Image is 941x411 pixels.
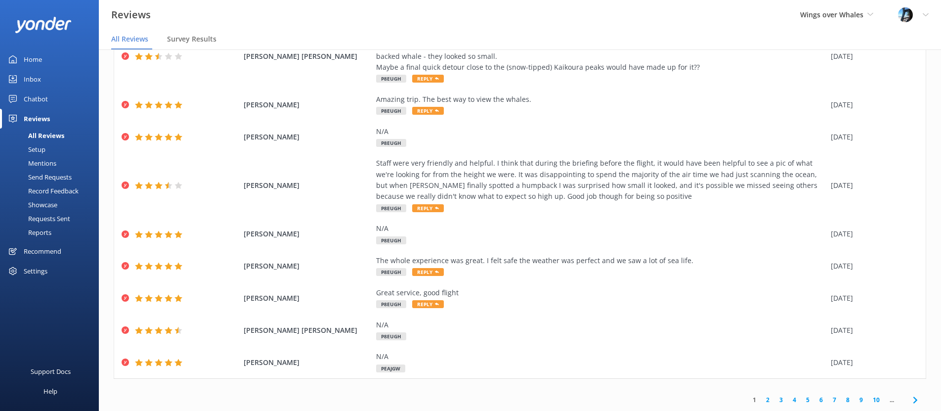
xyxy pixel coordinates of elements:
a: Setup [6,142,99,156]
span: P8EUGH [376,236,406,244]
div: Mentions [6,156,56,170]
div: Help [43,381,57,401]
div: Reviews [24,109,50,129]
div: Record Feedback [6,184,79,198]
span: Reply [412,75,444,83]
a: 7 [828,395,841,405]
a: 1 [748,395,761,405]
div: Amazing trip. The best way to view the whales. [376,94,826,105]
span: Wings over Whales [800,10,863,19]
div: Staff were very friendly and helpful. I think that during the briefing before the flight, it woul... [376,158,826,202]
div: All Reviews [6,129,64,142]
span: [PERSON_NAME] [244,99,371,110]
div: Reports [6,226,51,239]
div: [DATE] [831,99,913,110]
span: [PERSON_NAME] [244,261,371,272]
span: ... [885,395,899,405]
div: [DATE] [831,261,913,272]
span: All Reviews [111,34,148,44]
div: Showcase [6,198,57,212]
span: [PERSON_NAME] [PERSON_NAME] [244,51,371,62]
div: The service was excellent and very accomodating for us by re-booking our flight in view of strong... [376,29,826,73]
span: [PERSON_NAME] [244,228,371,239]
div: [DATE] [831,132,913,142]
a: Send Requests [6,170,99,184]
a: Mentions [6,156,99,170]
span: [PERSON_NAME] [PERSON_NAME] [244,325,371,336]
div: N/A [376,351,826,362]
div: Home [24,49,42,69]
div: The whole experience was great. I felt safe the weather was perfect and we saw a lot of sea life. [376,255,826,266]
div: [DATE] [831,51,913,62]
span: Survey Results [167,34,216,44]
a: 5 [801,395,814,405]
span: [PERSON_NAME] [244,293,371,304]
a: 8 [841,395,855,405]
span: P8EUGH [376,300,406,308]
a: All Reviews [6,129,99,142]
div: Great service, good flight [376,287,826,298]
span: [PERSON_NAME] [244,180,371,191]
div: Setup [6,142,45,156]
span: P8EUGH [376,268,406,276]
img: 145-1635463833.jpg [898,7,913,22]
a: 9 [855,395,868,405]
a: Showcase [6,198,99,212]
a: 3 [774,395,788,405]
a: 4 [788,395,801,405]
div: Inbox [24,69,41,89]
div: Send Requests [6,170,72,184]
span: P8EUGH [376,75,406,83]
span: Reply [412,300,444,308]
span: P8EUGH [376,107,406,115]
div: Recommend [24,241,61,261]
div: Requests Sent [6,212,70,226]
img: yonder-white-logo.png [15,17,72,33]
div: Chatbot [24,89,48,109]
a: 10 [868,395,885,405]
a: 6 [814,395,828,405]
span: [PERSON_NAME] [244,357,371,368]
span: P8EUGH [376,204,406,212]
span: Reply [412,204,444,212]
div: N/A [376,126,826,137]
span: P8EUGH [376,332,406,340]
div: Settings [24,261,47,281]
div: [DATE] [831,228,913,239]
span: Reply [412,107,444,115]
div: Support Docs [31,362,71,381]
span: Reply [412,268,444,276]
a: Requests Sent [6,212,99,226]
div: N/A [376,320,826,330]
span: P8EUGH [376,139,406,147]
a: Reports [6,226,99,239]
div: [DATE] [831,357,913,368]
div: [DATE] [831,293,913,304]
h3: Reviews [111,7,151,23]
span: PEAJGW [376,365,405,372]
div: N/A [376,223,826,234]
div: [DATE] [831,325,913,336]
a: Record Feedback [6,184,99,198]
div: [DATE] [831,180,913,191]
a: 2 [761,395,774,405]
span: [PERSON_NAME] [244,132,371,142]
